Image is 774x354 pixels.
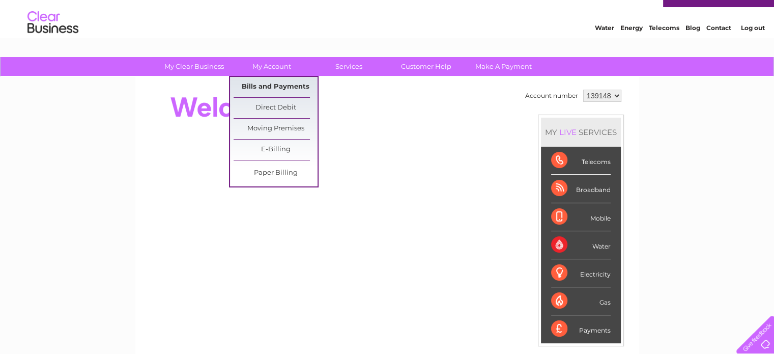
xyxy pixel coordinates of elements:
div: Clear Business is a trading name of Verastar Limited (registered in [GEOGRAPHIC_DATA] No. 3667643... [147,6,628,49]
div: Water [551,231,611,259]
a: Make A Payment [462,57,546,76]
a: E-Billing [234,140,318,160]
div: Mobile [551,203,611,231]
a: Customer Help [384,57,468,76]
div: Telecoms [551,147,611,175]
a: Paper Billing [234,163,318,183]
a: Moving Premises [234,119,318,139]
a: Bills and Payments [234,77,318,97]
div: Electricity [551,259,611,287]
a: Contact [706,43,731,51]
div: Broadband [551,175,611,203]
a: Direct Debit [234,98,318,118]
a: 0333 014 3131 [582,5,652,18]
a: Blog [685,43,700,51]
a: Services [307,57,391,76]
a: My Clear Business [152,57,236,76]
a: My Account [230,57,313,76]
img: logo.png [27,26,79,58]
div: Payments [551,315,611,343]
td: Account number [523,87,581,104]
div: LIVE [557,127,579,137]
div: Gas [551,287,611,315]
a: Water [595,43,614,51]
a: Energy [620,43,643,51]
a: Telecoms [649,43,679,51]
div: MY SERVICES [541,118,621,147]
a: Log out [740,43,764,51]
